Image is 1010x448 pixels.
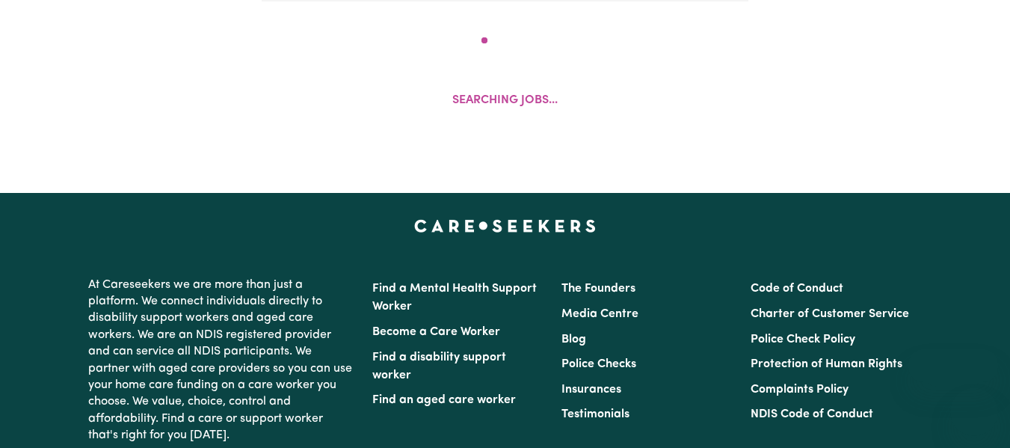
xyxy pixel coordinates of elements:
[372,326,500,338] a: Become a Care Worker
[751,384,849,396] a: Complaints Policy
[751,308,909,320] a: Charter of Customer Service
[561,283,635,295] a: The Founders
[561,308,638,320] a: Media Centre
[751,283,843,295] a: Code of Conduct
[561,408,629,420] a: Testimonials
[561,384,621,396] a: Insurances
[950,388,998,436] iframe: Button to launch messaging window
[751,358,902,370] a: Protection of Human Rights
[372,352,506,381] a: Find a disability support worker
[908,349,998,382] iframe: Message from company
[414,220,596,232] a: Careseekers home page
[561,334,586,346] a: Blog
[751,408,873,420] a: NDIS Code of Conduct
[751,334,855,346] a: Police Check Policy
[372,283,537,313] a: Find a Mental Health Support Worker
[372,394,516,406] a: Find an aged care worker
[452,91,558,109] p: Searching jobs...
[561,358,636,370] a: Police Checks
